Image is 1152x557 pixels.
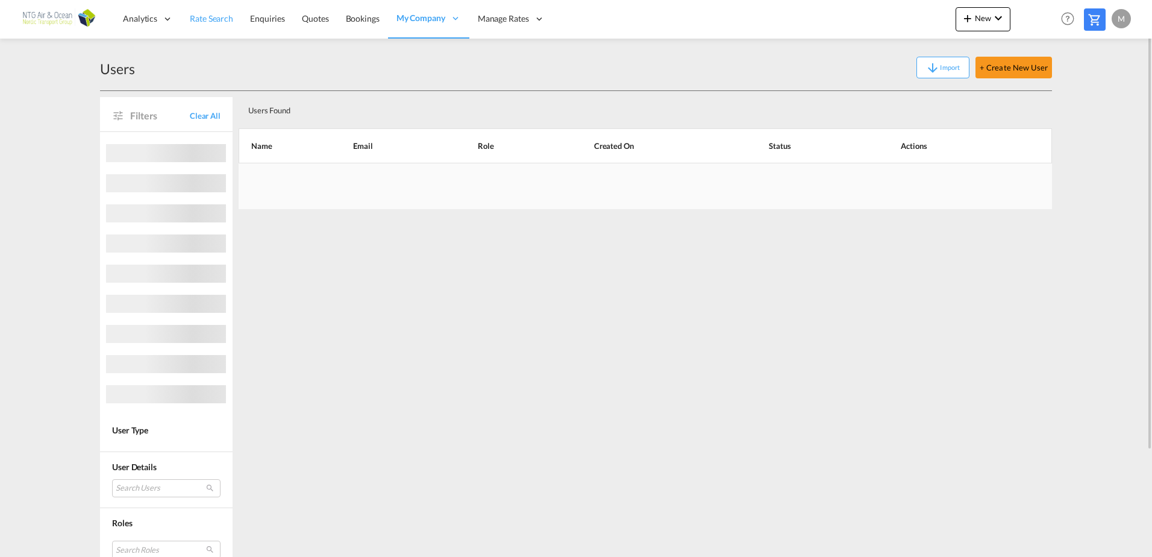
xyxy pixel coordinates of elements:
th: Name [239,128,323,163]
div: M [1112,9,1131,28]
span: Roles [112,518,133,528]
th: Status [739,128,871,163]
div: Users Found [243,96,967,121]
th: Actions [871,128,1052,163]
span: Bookings [346,13,380,24]
span: New [960,13,1006,23]
span: Help [1057,8,1078,29]
button: icon-arrow-downImport [916,57,969,78]
th: Created On [564,128,739,163]
md-icon: icon-arrow-down [925,61,940,75]
span: User Details [112,462,157,472]
button: + Create New User [975,57,1052,78]
span: Analytics [123,13,157,25]
span: Manage Rates [478,13,529,25]
md-icon: icon-plus 400-fg [960,11,975,25]
span: My Company [396,12,445,24]
md-icon: icon-chevron-down [991,11,1006,25]
span: Filters [130,109,190,122]
div: Users [100,59,135,78]
img: f68f41f0b01211ec9b55c55bc854f1e3.png [18,5,99,33]
div: Help [1057,8,1084,30]
span: Enquiries [250,13,285,24]
span: Rate Search [190,13,233,24]
span: User Type [112,425,148,435]
span: Quotes [302,13,328,24]
button: icon-plus 400-fgNewicon-chevron-down [956,7,1010,31]
span: Clear All [190,110,221,121]
th: Role [448,128,563,163]
th: Email [323,128,448,163]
